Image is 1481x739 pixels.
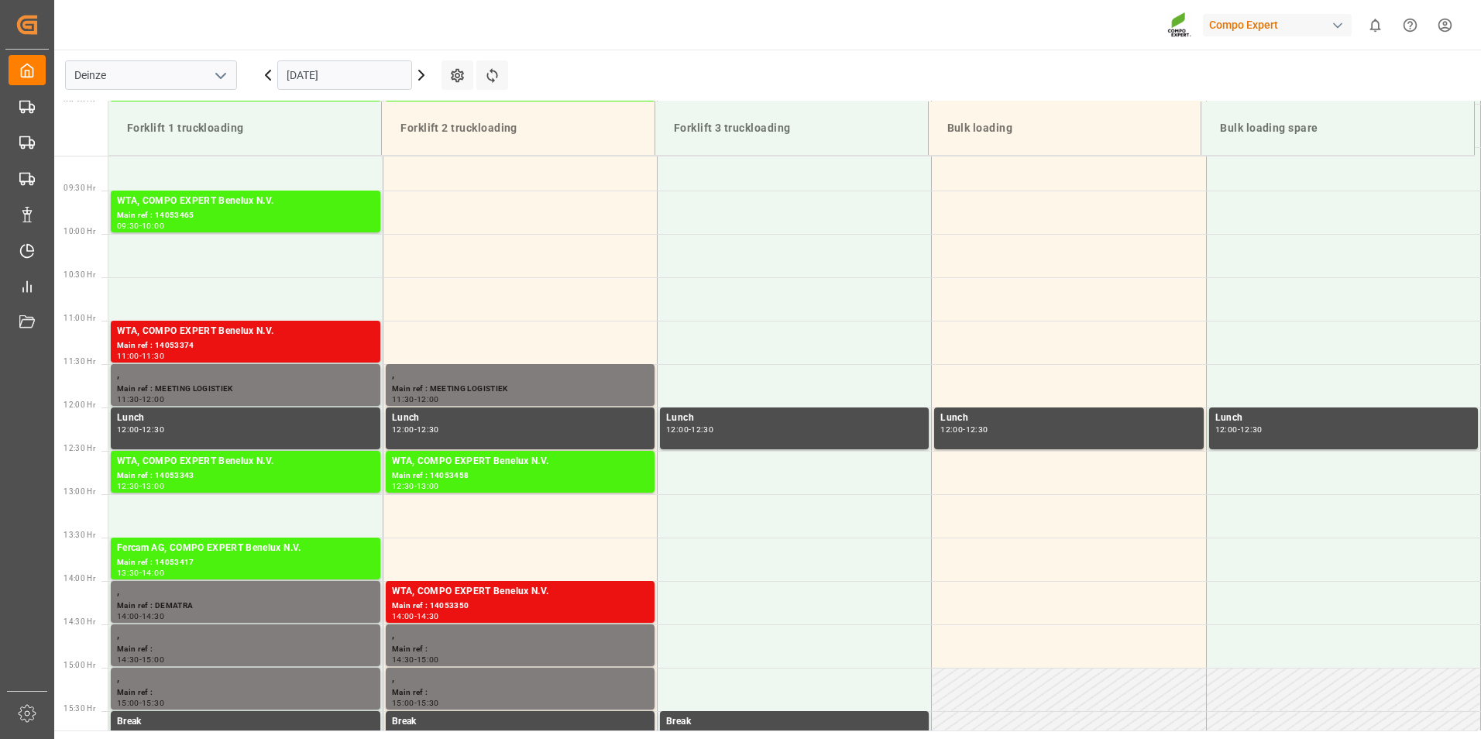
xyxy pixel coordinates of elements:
[64,487,95,496] span: 13:00 Hr
[117,352,139,359] div: 11:00
[117,600,374,613] div: Main ref : DEMATRA
[392,613,414,620] div: 14:00
[142,656,164,663] div: 15:00
[142,426,164,433] div: 12:30
[392,643,648,656] div: Main ref :
[139,483,142,490] div: -
[414,656,417,663] div: -
[117,671,374,686] div: ,
[64,444,95,452] span: 12:30 Hr
[142,352,164,359] div: 11:30
[940,411,1197,426] div: Lunch
[117,209,374,222] div: Main ref : 14053465
[392,656,414,663] div: 14:30
[392,584,648,600] div: WTA, COMPO EXPERT Benelux N.V.
[142,699,164,706] div: 15:30
[139,396,142,403] div: -
[117,627,374,643] div: ,
[117,426,139,433] div: 12:00
[117,584,374,600] div: ,
[414,396,417,403] div: -
[392,714,648,730] div: Break
[117,222,139,229] div: 09:30
[64,357,95,366] span: 11:30 Hr
[117,483,139,490] div: 12:30
[117,469,374,483] div: Main ref : 14053343
[691,426,713,433] div: 12:30
[139,352,142,359] div: -
[392,383,648,396] div: Main ref : MEETING LOGISTIEK
[208,64,232,88] button: open menu
[117,383,374,396] div: Main ref : MEETING LOGISTIEK
[1240,426,1263,433] div: 12:30
[392,671,648,686] div: ,
[392,600,648,613] div: Main ref : 14053350
[940,426,963,433] div: 12:00
[1215,411,1472,426] div: Lunch
[668,114,916,143] div: Forklift 3 truckloading
[65,60,237,90] input: Type to search/select
[392,730,414,737] div: 15:30
[392,686,648,699] div: Main ref :
[117,367,374,383] div: ,
[117,396,139,403] div: 11:30
[417,699,439,706] div: 15:30
[139,569,142,576] div: -
[64,314,95,322] span: 11:00 Hr
[117,411,374,426] div: Lunch
[689,426,691,433] div: -
[417,613,439,620] div: 14:30
[414,699,417,706] div: -
[414,483,417,490] div: -
[117,656,139,663] div: 14:30
[414,613,417,620] div: -
[139,613,142,620] div: -
[392,483,414,490] div: 12:30
[139,426,142,433] div: -
[1215,426,1238,433] div: 12:00
[392,411,648,426] div: Lunch
[139,730,142,737] div: -
[1238,426,1240,433] div: -
[666,426,689,433] div: 12:00
[417,483,439,490] div: 13:00
[666,411,923,426] div: Lunch
[417,730,439,737] div: 16:00
[117,339,374,352] div: Main ref : 14053374
[117,556,374,569] div: Main ref : 14053417
[392,426,414,433] div: 12:00
[117,454,374,469] div: WTA, COMPO EXPERT Benelux N.V.
[117,714,374,730] div: Break
[941,114,1189,143] div: Bulk loading
[142,730,164,737] div: 16:00
[64,531,95,539] span: 13:30 Hr
[64,661,95,669] span: 15:00 Hr
[64,270,95,279] span: 10:30 Hr
[417,656,439,663] div: 15:00
[417,426,439,433] div: 12:30
[666,714,923,730] div: Break
[64,400,95,409] span: 12:00 Hr
[64,704,95,713] span: 15:30 Hr
[117,324,374,339] div: WTA, COMPO EXPERT Benelux N.V.
[117,541,374,556] div: Fercam AG, COMPO EXPERT Benelux N.V.
[414,426,417,433] div: -
[666,730,689,737] div: 15:30
[1167,12,1192,39] img: Screenshot%202023-09-29%20at%2010.02.21.png_1712312052.png
[277,60,412,90] input: DD.MM.YYYY
[142,569,164,576] div: 14:00
[1203,14,1352,36] div: Compo Expert
[392,699,414,706] div: 15:00
[139,699,142,706] div: -
[117,730,139,737] div: 15:30
[1358,8,1393,43] button: show 0 new notifications
[691,730,713,737] div: 16:00
[392,454,648,469] div: WTA, COMPO EXPERT Benelux N.V.
[392,627,648,643] div: ,
[117,643,374,656] div: Main ref :
[64,227,95,235] span: 10:00 Hr
[142,613,164,620] div: 14:30
[142,222,164,229] div: 10:00
[121,114,369,143] div: Forklift 1 truckloading
[117,699,139,706] div: 15:00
